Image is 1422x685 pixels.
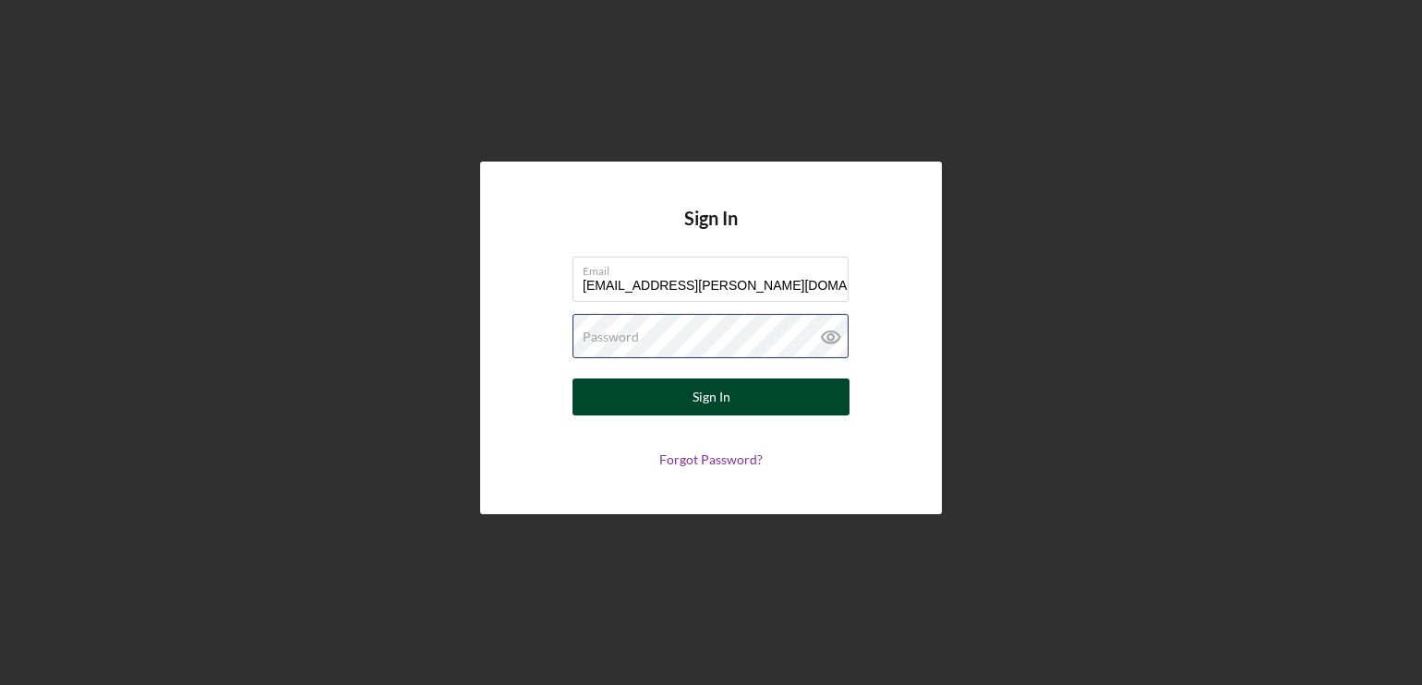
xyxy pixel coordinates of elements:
button: Sign In [572,379,850,415]
div: Sign In [693,379,730,415]
a: Forgot Password? [659,451,763,467]
label: Email [583,258,849,278]
label: Password [583,330,639,344]
h4: Sign In [684,208,738,257]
